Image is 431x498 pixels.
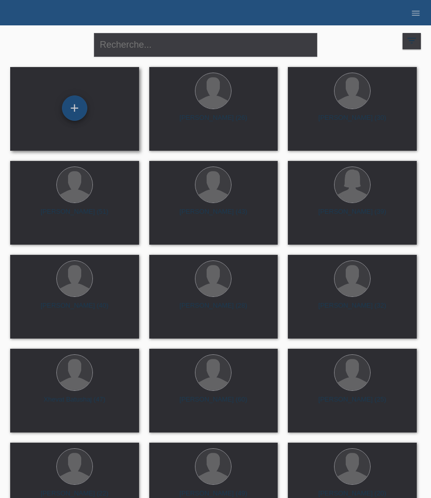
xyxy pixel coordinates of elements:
div: [PERSON_NAME] (51) [18,208,131,224]
i: filter_list [406,35,417,46]
a: menu [406,10,426,16]
div: [PERSON_NAME] (43) [157,208,270,224]
input: Recherche... [94,33,317,57]
div: [PERSON_NAME] (26) [157,114,270,130]
div: Enregistrer le client [62,99,87,117]
div: [PERSON_NAME] (60) [157,395,270,412]
div: [PERSON_NAME] (32) [296,302,409,318]
div: [PERSON_NAME] (28) [157,302,270,318]
div: Xhevat Batushaj (47) [18,395,131,412]
div: [PERSON_NAME] (30) [296,114,409,130]
div: [PERSON_NAME] (40) [18,302,131,318]
div: [PERSON_NAME] (39) [296,208,409,224]
div: [PERSON_NAME] (25) [296,395,409,412]
i: menu [411,8,421,18]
